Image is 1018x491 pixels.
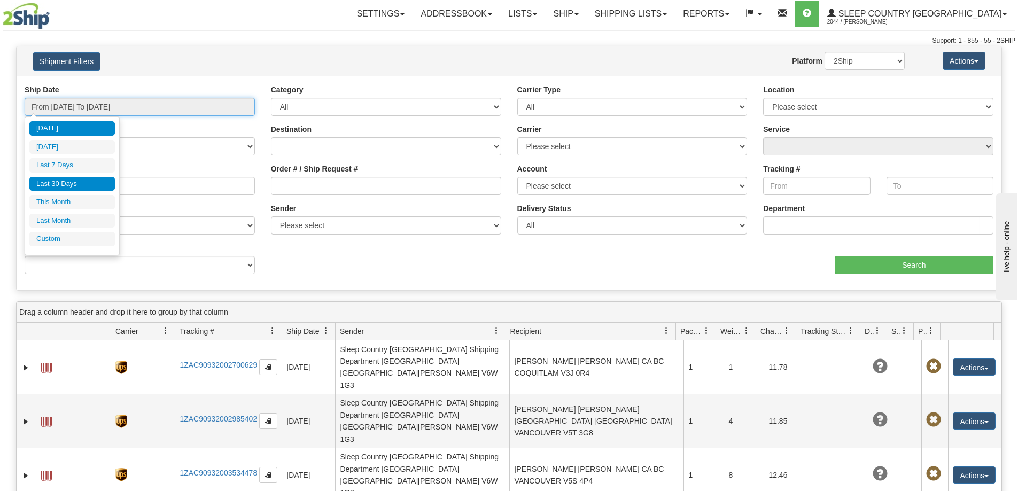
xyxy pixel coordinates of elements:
[282,394,335,448] td: [DATE]
[29,121,115,136] li: [DATE]
[865,326,874,337] span: Delivery Status
[21,362,32,373] a: Expand
[115,415,127,428] img: 8 - UPS
[335,340,509,394] td: Sleep Country [GEOGRAPHIC_DATA] Shipping Department [GEOGRAPHIC_DATA] [GEOGRAPHIC_DATA][PERSON_NA...
[263,322,282,340] a: Tracking # filter column settings
[737,322,756,340] a: Weight filter column settings
[413,1,500,27] a: Addressbook
[271,163,358,174] label: Order # / Ship Request #
[340,326,364,337] span: Sender
[259,413,277,429] button: Copy to clipboard
[348,1,413,27] a: Settings
[41,358,52,375] a: Label
[317,322,335,340] a: Ship Date filter column settings
[926,359,941,374] span: Pickup Not Assigned
[922,322,940,340] a: Pickup Status filter column settings
[724,394,764,448] td: 4
[873,466,888,481] span: Unknown
[763,203,805,214] label: Department
[180,361,257,369] a: 1ZAC90932002700629
[517,203,571,214] label: Delivery Status
[157,322,175,340] a: Carrier filter column settings
[819,1,1015,27] a: Sleep Country [GEOGRAPHIC_DATA] 2044 / [PERSON_NAME]
[683,340,724,394] td: 1
[286,326,319,337] span: Ship Date
[801,326,847,337] span: Tracking Status
[21,416,32,427] a: Expand
[335,394,509,448] td: Sleep Country [GEOGRAPHIC_DATA] Shipping Department [GEOGRAPHIC_DATA] [GEOGRAPHIC_DATA][PERSON_NA...
[517,163,547,174] label: Account
[792,56,822,66] label: Platform
[29,140,115,154] li: [DATE]
[115,326,138,337] span: Carrier
[3,3,50,29] img: logo2044.jpg
[763,84,794,95] label: Location
[115,468,127,481] img: 8 - UPS
[29,177,115,191] li: Last 30 Days
[675,1,737,27] a: Reports
[517,84,561,95] label: Carrier Type
[17,302,1001,323] div: grid grouping header
[509,340,683,394] td: [PERSON_NAME] [PERSON_NAME] CA BC COQUITLAM V3J 0R4
[29,195,115,209] li: This Month
[895,322,913,340] a: Shipment Issues filter column settings
[760,326,783,337] span: Charge
[510,326,541,337] span: Recipient
[918,326,927,337] span: Pickup Status
[282,340,335,394] td: [DATE]
[764,394,804,448] td: 11.85
[271,84,304,95] label: Category
[763,177,870,195] input: From
[835,256,993,274] input: Search
[500,1,545,27] a: Lists
[517,124,542,135] label: Carrier
[724,340,764,394] td: 1
[8,9,99,17] div: live help - online
[271,124,312,135] label: Destination
[953,466,996,484] button: Actions
[41,466,52,483] a: Label
[763,163,800,174] label: Tracking #
[836,9,1001,18] span: Sleep Country [GEOGRAPHIC_DATA]
[868,322,887,340] a: Delivery Status filter column settings
[926,412,941,427] span: Pickup Not Assigned
[509,394,683,448] td: [PERSON_NAME] [PERSON_NAME] [GEOGRAPHIC_DATA] [GEOGRAPHIC_DATA] VANCOUVER V5T 3G8
[271,203,296,214] label: Sender
[487,322,506,340] a: Sender filter column settings
[953,412,996,430] button: Actions
[993,191,1017,300] iframe: chat widget
[29,232,115,246] li: Custom
[891,326,900,337] span: Shipment Issues
[764,340,804,394] td: 11.78
[259,467,277,483] button: Copy to clipboard
[953,358,996,376] button: Actions
[180,415,257,423] a: 1ZAC90932002985402
[545,1,586,27] a: Ship
[842,322,860,340] a: Tracking Status filter column settings
[697,322,716,340] a: Packages filter column settings
[680,326,703,337] span: Packages
[763,124,790,135] label: Service
[778,322,796,340] a: Charge filter column settings
[180,469,257,477] a: 1ZAC90932003534478
[33,52,100,71] button: Shipment Filters
[25,84,59,95] label: Ship Date
[926,466,941,481] span: Pickup Not Assigned
[873,359,888,374] span: Unknown
[943,52,985,70] button: Actions
[3,36,1015,45] div: Support: 1 - 855 - 55 - 2SHIP
[41,412,52,429] a: Label
[115,361,127,374] img: 8 - UPS
[29,158,115,173] li: Last 7 Days
[21,470,32,481] a: Expand
[259,359,277,375] button: Copy to clipboard
[683,394,724,448] td: 1
[29,214,115,228] li: Last Month
[180,326,214,337] span: Tracking #
[827,17,907,27] span: 2044 / [PERSON_NAME]
[873,412,888,427] span: Unknown
[720,326,743,337] span: Weight
[657,322,675,340] a: Recipient filter column settings
[587,1,675,27] a: Shipping lists
[887,177,993,195] input: To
